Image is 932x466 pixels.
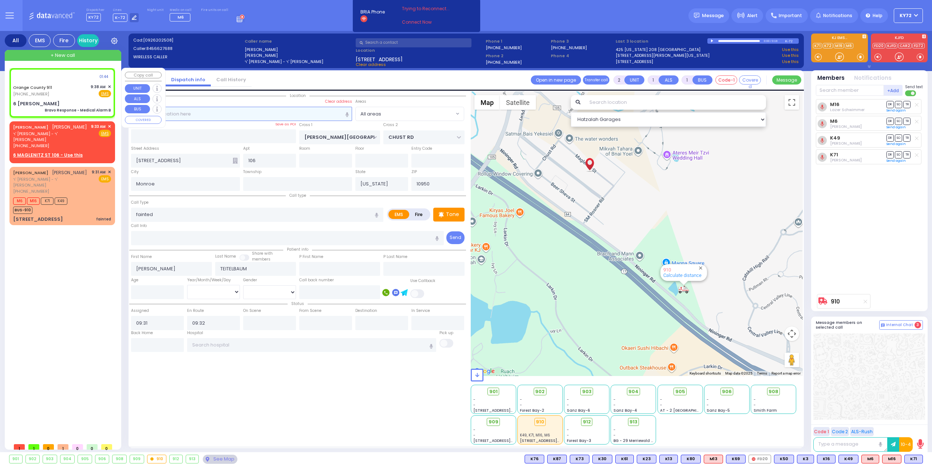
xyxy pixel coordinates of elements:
[9,455,22,463] div: 901
[355,146,364,152] label: Floor
[211,76,252,83] a: Call History
[286,93,309,98] span: Location
[13,216,63,223] div: [STREET_ADDRESS]
[763,37,770,45] div: 0:00
[830,152,838,157] a: K71
[817,455,836,463] div: BLS
[283,247,312,252] span: Patient info
[823,43,833,48] a: K72
[817,74,845,82] button: Members
[356,62,386,67] span: Clear address
[903,134,911,141] span: TR
[582,388,592,395] span: 903
[707,408,730,413] span: Sanz Bay-5
[903,118,911,125] span: TR
[13,100,60,107] div: 6 [PERSON_NAME]
[355,169,366,175] label: State
[838,455,858,463] div: BLS
[831,427,849,436] button: Code 2
[130,455,144,463] div: 909
[567,438,591,443] span: Forest Bay-3
[58,444,68,450] span: 1
[356,47,483,54] label: Location
[388,210,410,219] label: EMS
[133,37,242,43] label: Cad:
[356,107,454,120] span: All areas
[752,457,755,461] img: red-radio-icon.svg
[52,169,87,176] span: [PERSON_NAME]
[125,84,150,93] button: UNIT
[187,330,203,336] label: Hospital
[473,438,542,443] span: [STREET_ADDRESS][PERSON_NAME]
[722,388,732,395] span: 906
[356,38,471,47] input: Search a contact
[55,197,67,205] span: K49
[147,8,163,12] label: Night unit
[299,122,312,128] label: Cross 1
[616,47,700,53] a: 425 [US_STATE] 208 [GEOGRAPHIC_DATA]
[637,455,656,463] div: BLS
[60,455,75,463] div: 904
[785,38,799,44] div: K-72
[86,13,101,21] span: KY72
[912,43,925,48] a: FD72
[96,216,111,222] div: fainted
[905,84,923,90] span: Send text
[411,169,417,175] label: ZIP
[411,146,432,152] label: Entry Code
[252,251,273,256] small: Share with
[884,85,903,96] button: +Add
[813,427,830,436] button: Code 1
[29,34,51,47] div: EMS
[613,432,616,438] span: -
[13,170,48,176] a: [PERSON_NAME]
[592,455,612,463] div: K30
[830,135,840,141] a: K49
[72,444,83,450] span: 0
[299,146,310,152] label: Room
[125,72,162,79] button: Copy call
[43,455,57,463] div: 903
[551,45,587,50] label: [PHONE_NUMBER]
[520,402,522,408] span: -
[702,12,724,19] span: Message
[697,265,704,271] button: Close
[13,124,48,130] a: [PERSON_NAME]
[113,8,139,12] label: Lines
[769,388,778,395] span: 908
[547,455,567,463] div: K87
[178,14,184,20] span: M6
[886,43,897,48] a: KJFD
[243,308,261,314] label: On Scene
[886,108,906,113] a: Send again
[473,408,542,413] span: [STREET_ADDRESS][PERSON_NAME]
[473,367,497,376] a: Open this area in Google Maps (opens a new window)
[360,110,381,118] span: All areas
[726,455,746,463] div: BLS
[233,158,238,164] span: Other building occupants
[754,408,777,413] span: Smith Farm
[567,397,569,402] span: -
[243,169,261,175] label: Township
[886,134,894,141] span: DR
[613,408,637,413] span: Sanz Bay-4
[797,455,814,463] div: BLS
[782,59,799,65] a: Use this
[125,116,162,124] button: COVERED
[782,47,799,53] a: Use this
[95,455,109,463] div: 906
[325,99,352,105] label: Clear address
[772,75,801,85] button: Message
[785,326,799,341] button: Map camera controls
[13,143,49,149] span: [PHONE_NUMBER]
[13,131,88,143] span: ר' [PERSON_NAME] - ר' [PERSON_NAME]
[660,397,662,402] span: -
[486,45,522,50] label: [PHONE_NUMBER]
[99,175,111,183] span: EMS
[13,197,26,205] span: M6
[299,277,334,283] label: Call back number
[898,43,912,48] a: CAR2
[830,102,840,107] a: M16
[873,12,882,19] span: Help
[486,53,548,59] span: Phone 2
